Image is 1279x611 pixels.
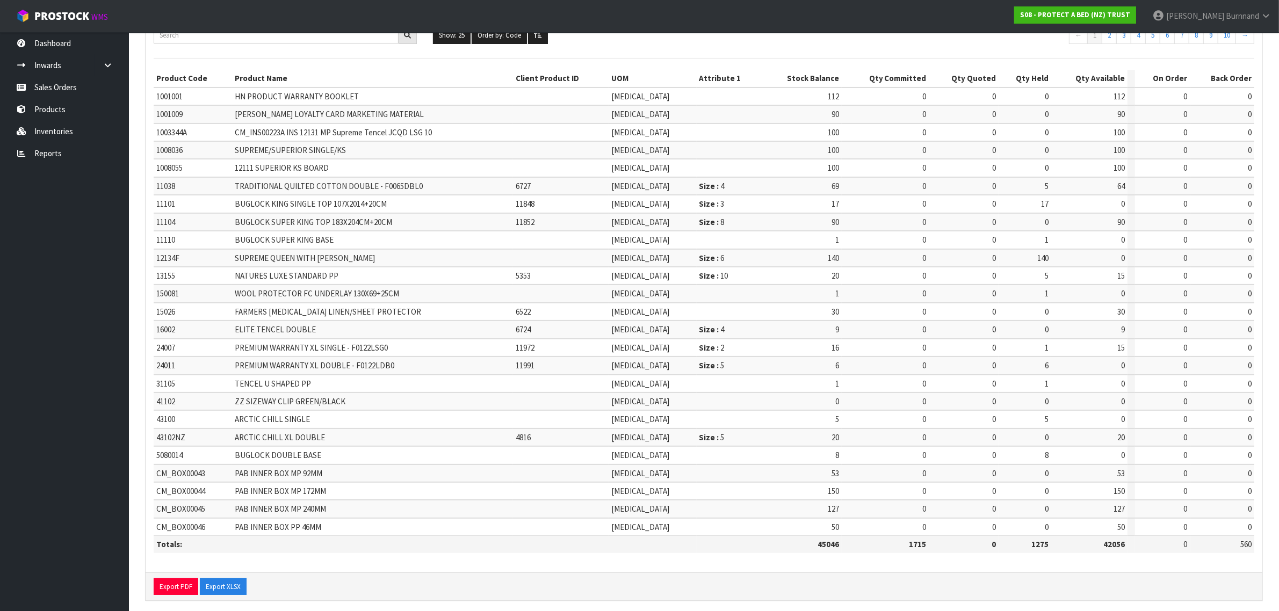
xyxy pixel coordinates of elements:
[611,324,669,334] span: [MEDICAL_DATA]
[923,163,927,173] span: 0
[992,414,996,424] span: 0
[516,324,531,334] span: 6724
[235,181,423,191] span: TRADITIONAL QUILTED COTTON DOUBLE - F0065DBL0
[1184,91,1188,101] span: 0
[835,450,839,460] span: 8
[611,163,669,173] span: [MEDICAL_DATA]
[832,271,839,281] span: 20
[717,253,719,263] strong: :
[1226,11,1259,21] span: Burnnand
[611,271,669,281] span: [MEDICAL_DATA]
[992,379,996,389] span: 0
[1045,127,1049,137] span: 0
[923,145,927,155] span: 0
[235,486,326,496] span: PAB INNER BOX MP 172MM
[235,343,388,353] span: PREMIUM WARRANTY XL SINGLE - F0122LSG0
[156,343,175,353] span: 24007
[235,288,399,299] span: WOOL PROTECTOR FC UNDERLAY 130X69+25CM
[611,217,669,227] span: [MEDICAL_DATA]
[1117,343,1125,353] span: 15
[699,432,716,442] strong: Size
[1184,109,1188,119] span: 0
[1248,145,1252,155] span: 0
[611,432,669,442] span: [MEDICAL_DATA]
[992,91,996,101] span: 0
[721,360,725,370] span: 5
[1045,145,1049,155] span: 0
[832,307,839,317] span: 30
[828,253,839,263] span: 140
[1248,343,1252,353] span: 0
[1121,324,1125,334] span: 9
[235,235,334,245] span: BUGLOCK SUPER KING BASE
[154,70,232,87] th: Product Code
[1131,27,1146,44] a: 4
[611,91,669,101] span: [MEDICAL_DATA]
[992,486,996,496] span: 0
[235,127,432,137] span: CM_INS00223A INS 12131 MP Supreme Tencel JCQD LSG 10
[611,145,669,155] span: [MEDICAL_DATA]
[154,578,198,595] button: Export PDF
[923,217,927,227] span: 0
[923,288,927,299] span: 0
[516,217,534,227] span: 11852
[1045,414,1049,424] span: 5
[828,163,839,173] span: 100
[1184,414,1188,424] span: 0
[923,432,927,442] span: 0
[1037,253,1049,263] span: 140
[156,486,205,496] span: CM_BOX00044
[991,27,1254,47] nav: Page navigation
[1248,360,1252,370] span: 0
[1184,450,1188,460] span: 0
[1117,181,1125,191] span: 64
[1248,235,1252,245] span: 0
[1121,379,1125,389] span: 0
[156,271,175,281] span: 13155
[1248,181,1252,191] span: 0
[923,235,927,245] span: 0
[923,199,927,209] span: 0
[1117,271,1125,281] span: 15
[1218,27,1236,44] a: 10
[832,432,839,442] span: 20
[992,307,996,317] span: 0
[611,288,669,299] span: [MEDICAL_DATA]
[516,360,534,370] span: 11991
[516,343,534,353] span: 11972
[992,450,996,460] span: 0
[717,343,719,353] strong: :
[611,360,669,370] span: [MEDICAL_DATA]
[156,109,183,119] span: 1001009
[516,307,531,317] span: 6522
[156,163,183,173] span: 1008055
[1166,11,1224,21] span: [PERSON_NAME]
[1045,217,1049,227] span: 0
[235,450,321,460] span: BUGLOCK DOUBLE BASE
[1190,70,1254,87] th: Back Order
[992,468,996,478] span: 0
[1184,360,1188,370] span: 0
[91,12,108,22] small: WMS
[721,432,725,442] span: 5
[1248,468,1252,478] span: 0
[1174,27,1189,44] a: 7
[235,145,346,155] span: SUPREME/SUPERIOR SINGLE/KS
[832,343,839,353] span: 16
[923,486,927,496] span: 0
[992,324,996,334] span: 0
[611,253,669,263] span: [MEDICAL_DATA]
[721,271,728,281] span: 10
[1184,379,1188,389] span: 0
[992,343,996,353] span: 0
[1045,360,1049,370] span: 6
[923,360,927,370] span: 0
[1248,91,1252,101] span: 0
[721,199,725,209] span: 3
[611,235,669,245] span: [MEDICAL_DATA]
[1114,163,1125,173] span: 100
[717,360,719,370] strong: :
[923,396,927,406] span: 0
[516,271,531,281] span: 5353
[1135,70,1190,87] th: On Order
